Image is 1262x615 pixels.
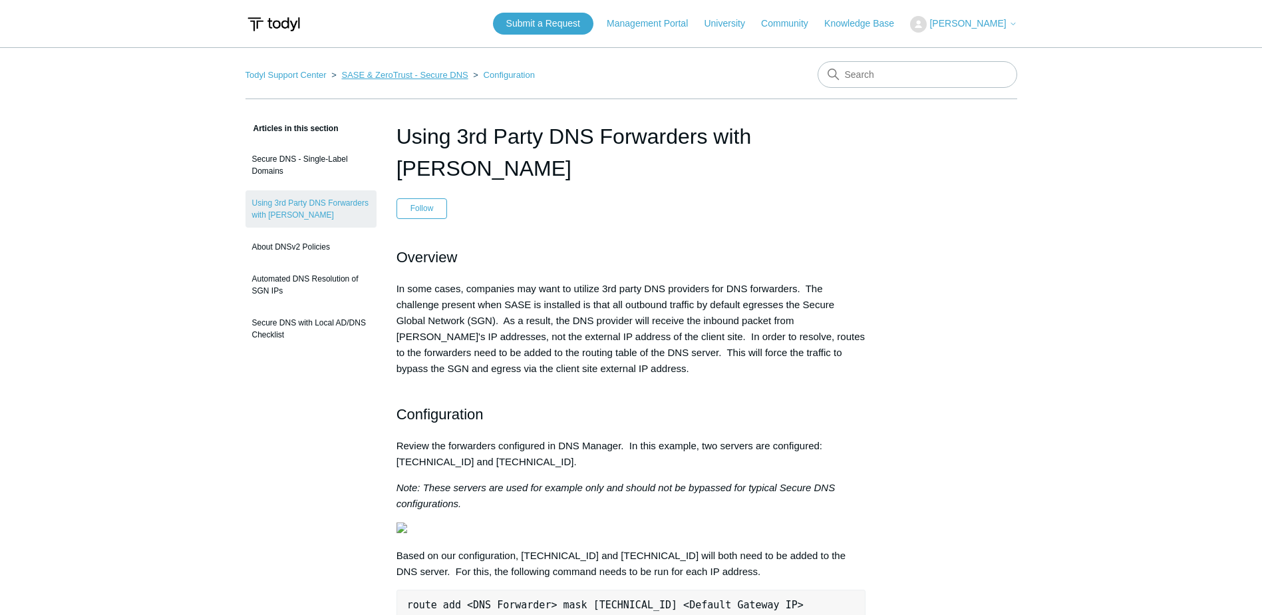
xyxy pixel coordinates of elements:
button: [PERSON_NAME] [910,16,1017,33]
button: Follow Article [396,198,448,218]
a: Management Portal [607,17,701,31]
a: Secure DNS - Single-Label Domains [245,146,377,184]
a: Todyl Support Center [245,70,327,80]
input: Search [818,61,1017,88]
a: SASE & ZeroTrust - Secure DNS [341,70,468,80]
em: Note: These servers are used for example only and should not be bypassed for typical Secure DNS c... [396,482,836,509]
a: Configuration [484,70,535,80]
a: About DNSv2 Policies [245,234,377,260]
li: Configuration [470,70,535,80]
a: Using 3rd Party DNS Forwarders with [PERSON_NAME] [245,190,377,228]
a: University [704,17,758,31]
a: Knowledge Base [824,17,907,31]
img: 18407347329299 [396,522,407,533]
a: Automated DNS Resolution of SGN IPs [245,266,377,304]
span: Articles in this section [245,124,339,133]
p: Based on our configuration, [TECHNICAL_ID] and [TECHNICAL_ID] will both need to be added to the D... [396,548,866,580]
span: [PERSON_NAME] [929,18,1006,29]
li: SASE & ZeroTrust - Secure DNS [329,70,470,80]
img: Todyl Support Center Help Center home page [245,12,302,37]
a: Submit a Request [493,13,593,35]
p: In some cases, companies may want to utilize 3rd party DNS providers for DNS forwarders. The chal... [396,281,866,393]
a: Secure DNS with Local AD/DNS Checklist [245,310,377,347]
li: Todyl Support Center [245,70,329,80]
h1: Using 3rd Party DNS Forwarders with SASE [396,120,866,184]
h2: Overview [396,246,866,269]
a: Community [761,17,822,31]
p: Review the forwarders configured in DNS Manager. In this example, two servers are configured: [TE... [396,438,866,470]
h2: Configuration [396,403,866,426]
